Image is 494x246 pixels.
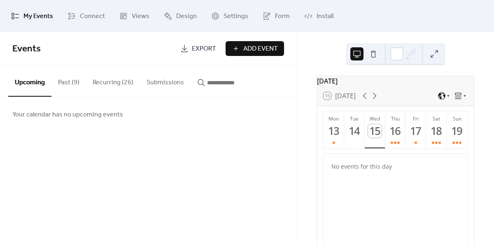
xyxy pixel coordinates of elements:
div: Fri [408,115,424,122]
button: Add Event [226,41,284,56]
span: Connect [80,10,105,23]
div: Wed [367,115,383,122]
span: Install [317,10,333,23]
a: Install [298,3,340,29]
a: Settings [205,3,254,29]
button: Mon13 [324,111,344,149]
div: 18 [430,124,443,138]
div: 16 [389,124,402,138]
a: Form [256,3,296,29]
span: Views [132,10,149,23]
button: Wed15 [365,111,385,149]
div: Thu [388,115,403,122]
div: Sat [429,115,444,122]
button: Fri17 [405,111,426,149]
div: No events for this day [325,157,466,176]
div: Sun [449,115,465,122]
a: Design [158,3,203,29]
div: 19 [450,124,464,138]
button: Thu16 [385,111,406,149]
button: Past (9) [51,65,86,96]
a: My Events [5,3,59,29]
span: Your calendar has no upcoming events [12,110,123,120]
div: Mon [326,115,342,122]
span: Design [176,10,197,23]
div: 13 [327,124,341,138]
button: Tue14 [344,111,365,149]
span: Add Event [243,44,278,54]
span: Settings [224,10,248,23]
span: Form [275,10,290,23]
div: [DATE] [317,76,474,86]
button: Submissions [140,65,191,96]
div: 17 [409,124,423,138]
a: Views [113,3,156,29]
a: Export [174,41,222,56]
button: Recurring (26) [86,65,140,96]
div: 15 [368,124,382,138]
button: Upcoming [8,65,51,97]
div: 14 [348,124,361,138]
a: Connect [61,3,111,29]
span: Events [12,40,41,58]
div: Tue [347,115,362,122]
button: Sun19 [447,111,467,149]
span: My Events [23,10,53,23]
span: Export [192,44,216,54]
button: Sat18 [426,111,447,149]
